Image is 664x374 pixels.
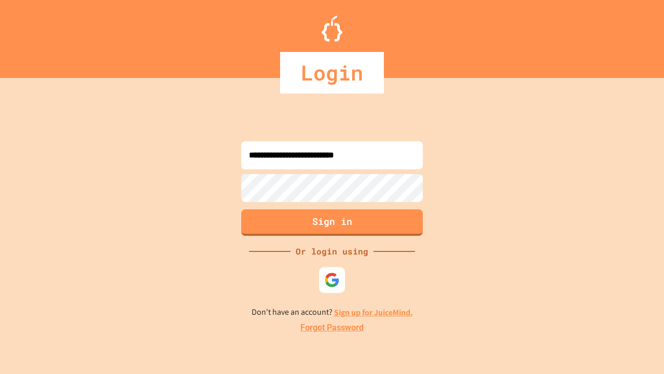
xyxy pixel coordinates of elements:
div: Login [280,52,384,94]
a: Forgot Password [300,322,364,334]
p: Don't have an account? [252,306,413,319]
img: Logo.svg [322,16,342,42]
img: google-icon.svg [324,272,340,288]
div: Or login using [290,245,374,258]
a: Sign up for JuiceMind. [334,307,413,318]
button: Sign in [241,209,423,236]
